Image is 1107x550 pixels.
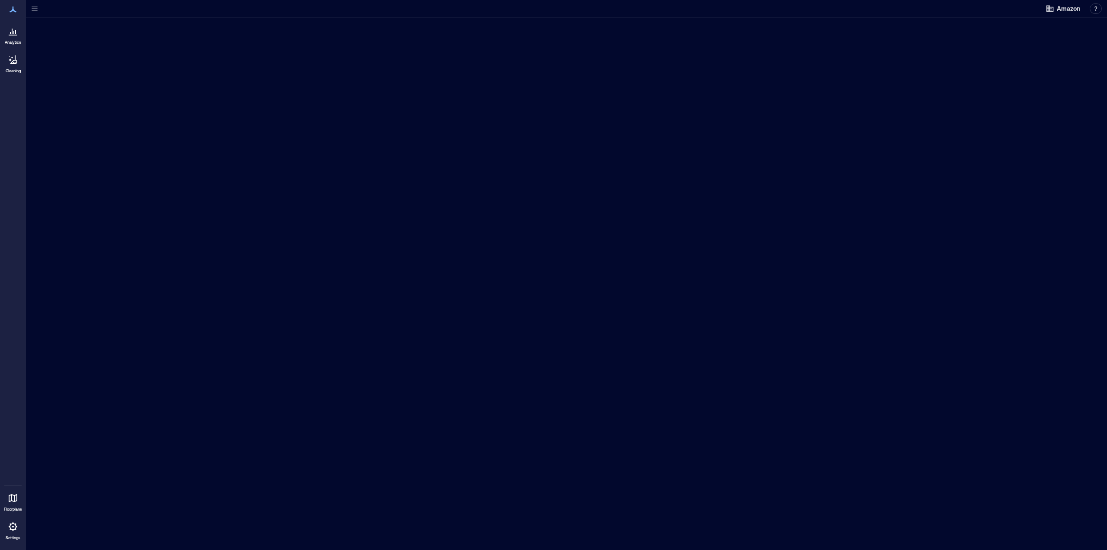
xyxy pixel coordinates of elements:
a: Analytics [2,21,24,48]
a: Cleaning [2,49,24,76]
span: Amazon [1057,4,1080,13]
p: Floorplans [4,507,22,512]
p: Cleaning [6,68,21,74]
p: Analytics [5,40,21,45]
button: Amazon [1043,2,1083,16]
a: Settings [3,516,23,543]
a: Floorplans [1,488,25,515]
p: Settings [6,535,20,540]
